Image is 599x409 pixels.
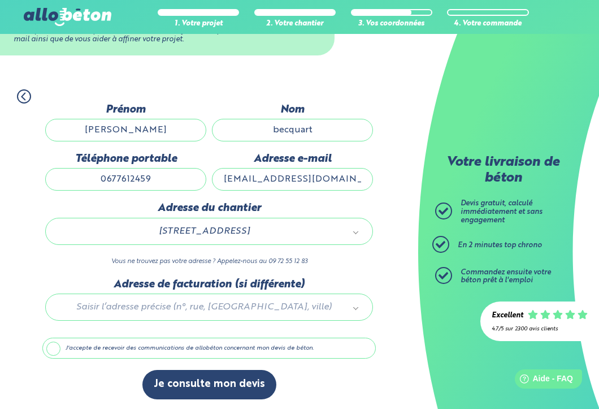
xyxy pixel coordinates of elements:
[212,104,373,116] label: Nom
[45,256,373,267] p: Vous ne trouvez pas votre adresse ? Appelez-nous au 09 72 55 12 83
[461,200,542,223] span: Devis gratuit, calculé immédiatement et sans engagement
[458,242,542,249] span: En 2 minutes top chrono
[212,119,373,141] input: Quel est votre nom de famille ?
[212,153,373,165] label: Adresse e-mail
[62,224,346,239] span: [STREET_ADDRESS]
[158,20,239,28] div: 1. Votre projet
[492,312,523,320] div: Excellent
[461,269,551,285] span: Commandez ensuite votre béton prêt à l'emploi
[45,168,206,191] input: ex : 0642930817
[45,119,206,141] input: Quel est votre prénom ?
[57,224,361,239] a: [STREET_ADDRESS]
[45,202,373,214] label: Adresse du chantier
[492,326,588,332] div: 4.7/5 sur 2300 avis clients
[14,27,322,44] div: Ces informations nous permettront de vous envoyer une copie du devis à votre adresse mail ainsi q...
[447,20,528,28] div: 4. Votre commande
[45,153,206,165] label: Téléphone portable
[24,8,111,26] img: allobéton
[351,20,432,28] div: 3. Vos coordonnées
[212,168,373,191] input: ex : contact@allobeton.fr
[142,370,276,399] button: Je consulte mon devis
[42,338,376,359] label: J'accepte de recevoir des communications de allobéton concernant mon devis de béton.
[498,365,587,397] iframe: Help widget launcher
[438,155,568,186] p: Votre livraison de béton
[254,20,336,28] div: 2. Votre chantier
[45,104,206,116] label: Prénom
